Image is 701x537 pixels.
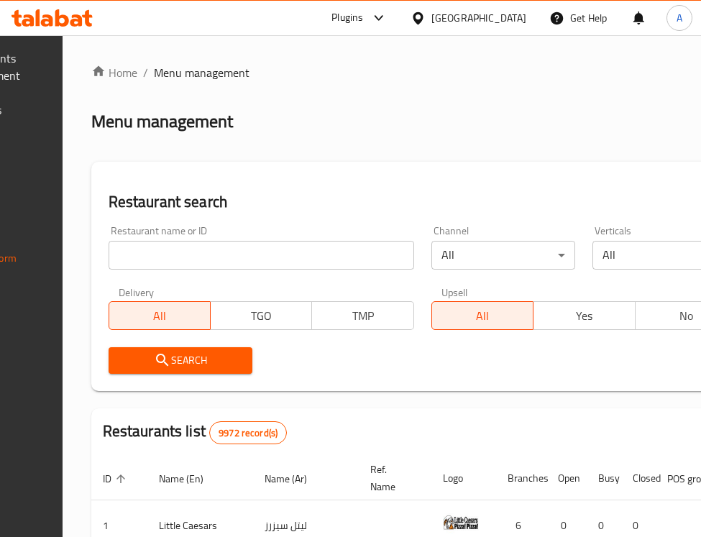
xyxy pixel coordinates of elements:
th: Busy [587,456,621,500]
button: All [109,301,211,330]
span: TMP [318,306,408,326]
button: TGO [210,301,312,330]
span: Search [120,352,242,370]
span: Name (En) [159,470,222,487]
div: [GEOGRAPHIC_DATA] [431,10,526,26]
button: Search [109,347,253,374]
span: Menu management [154,64,249,81]
th: Branches [496,456,546,500]
span: Name (Ar) [265,470,326,487]
button: Yes [533,301,635,330]
span: All [438,306,528,326]
span: Ref. Name [370,461,414,495]
th: Logo [431,456,496,500]
li: / [143,64,148,81]
div: Plugins [331,9,363,27]
span: ID [103,470,130,487]
button: All [431,301,533,330]
span: A [677,10,682,26]
h2: Menu management [91,110,233,133]
button: TMP [311,301,413,330]
span: All [115,306,205,326]
h2: Restaurants list [103,421,288,444]
input: Search for restaurant name or ID.. [109,241,414,270]
th: Open [546,456,587,500]
div: All [431,241,576,270]
span: TGO [216,306,306,326]
span: Yes [539,306,629,326]
a: Home [91,64,137,81]
th: Closed [621,456,656,500]
div: Total records count [209,421,287,444]
label: Delivery [119,287,155,297]
span: 9972 record(s) [210,426,286,440]
label: Upsell [441,287,468,297]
